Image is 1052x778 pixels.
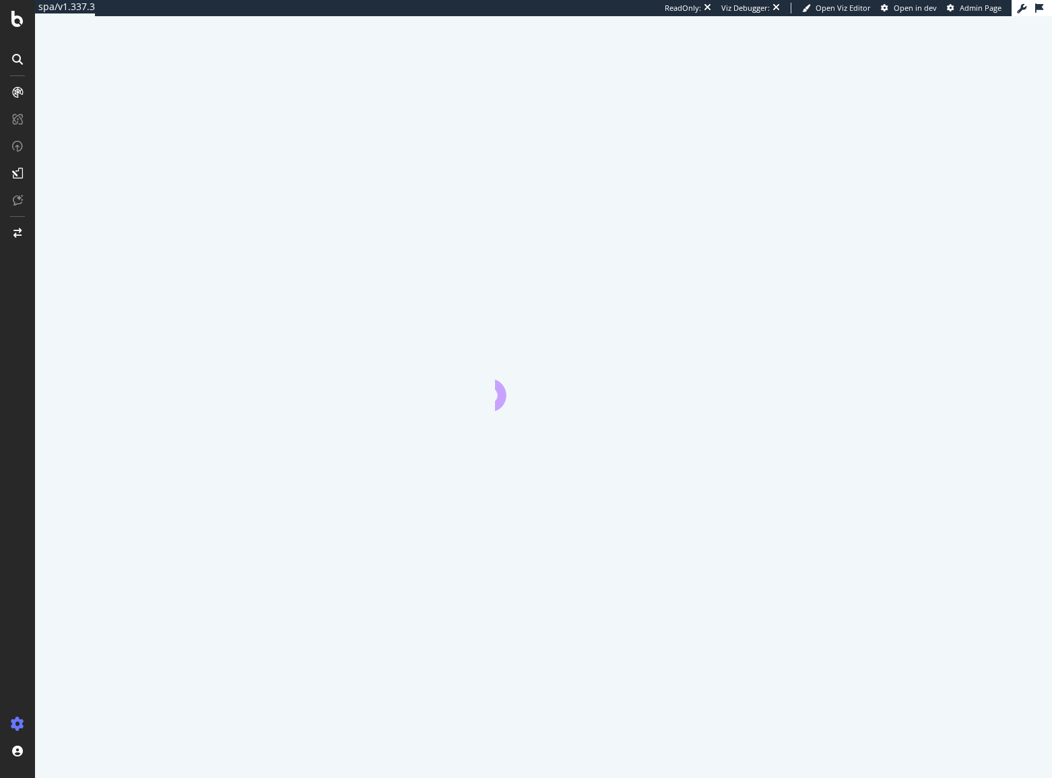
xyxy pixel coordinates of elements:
a: Open Viz Editor [802,3,871,13]
div: ReadOnly: [665,3,701,13]
span: Open in dev [894,3,937,13]
span: Admin Page [960,3,1001,13]
a: Admin Page [947,3,1001,13]
div: Viz Debugger: [721,3,770,13]
div: animation [495,362,592,411]
span: Open Viz Editor [816,3,871,13]
a: Open in dev [881,3,937,13]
